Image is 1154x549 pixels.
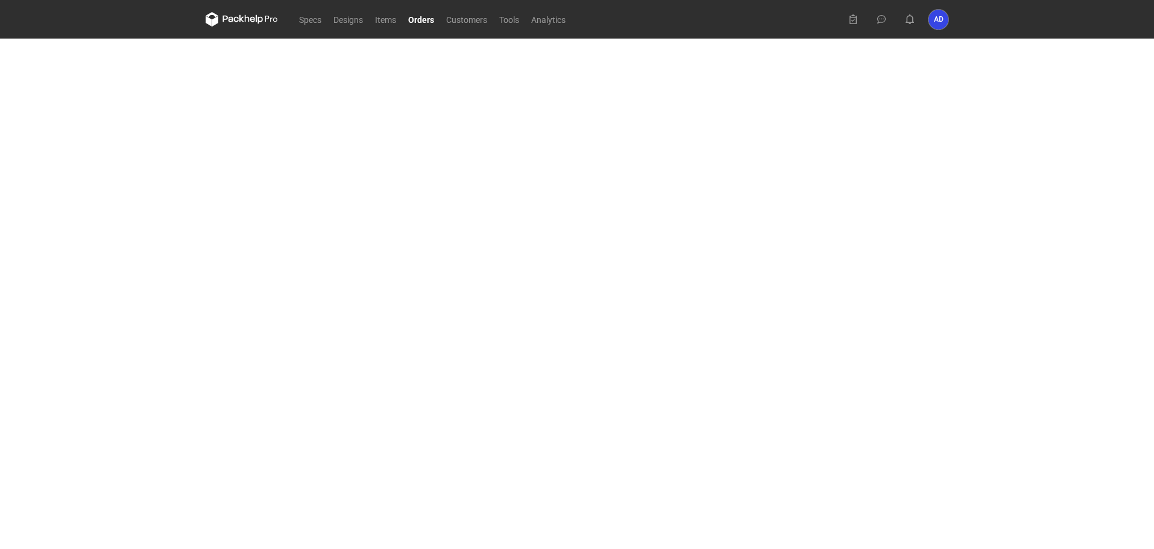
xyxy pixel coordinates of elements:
[327,12,369,27] a: Designs
[929,10,948,30] div: Anita Dolczewska
[402,12,440,27] a: Orders
[293,12,327,27] a: Specs
[929,10,948,30] button: AD
[493,12,525,27] a: Tools
[525,12,572,27] a: Analytics
[206,12,278,27] svg: Packhelp Pro
[369,12,402,27] a: Items
[440,12,493,27] a: Customers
